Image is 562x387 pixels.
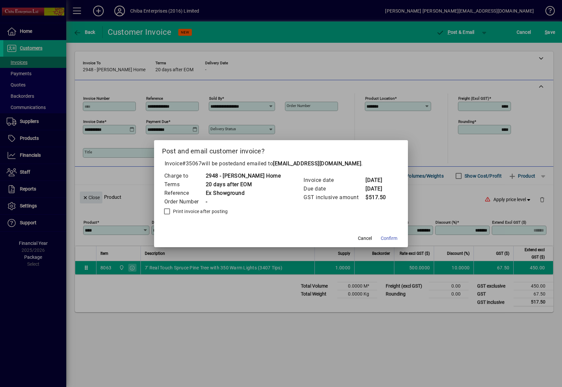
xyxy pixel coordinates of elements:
[365,176,392,185] td: [DATE]
[172,208,228,215] label: Print invoice after posting
[164,197,205,206] td: Order Number
[205,197,281,206] td: -
[164,172,205,180] td: Charge to
[162,160,400,168] p: Invoice will be posted .
[303,193,365,202] td: GST inclusive amount
[273,160,361,167] b: [EMAIL_ADDRESS][DOMAIN_NAME]
[154,140,408,159] h2: Post and email customer invoice?
[236,160,361,167] span: and emailed to
[164,180,205,189] td: Terms
[205,180,281,189] td: 20 days after EOM
[303,176,365,185] td: Invoice date
[205,189,281,197] td: Ex Showground
[365,193,392,202] td: $517.50
[164,189,205,197] td: Reference
[358,235,372,242] span: Cancel
[182,160,201,167] span: #35067
[381,235,397,242] span: Confirm
[303,185,365,193] td: Due date
[205,172,281,180] td: 2948 - [PERSON_NAME] Home
[365,185,392,193] td: [DATE]
[378,233,400,245] button: Confirm
[354,233,375,245] button: Cancel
